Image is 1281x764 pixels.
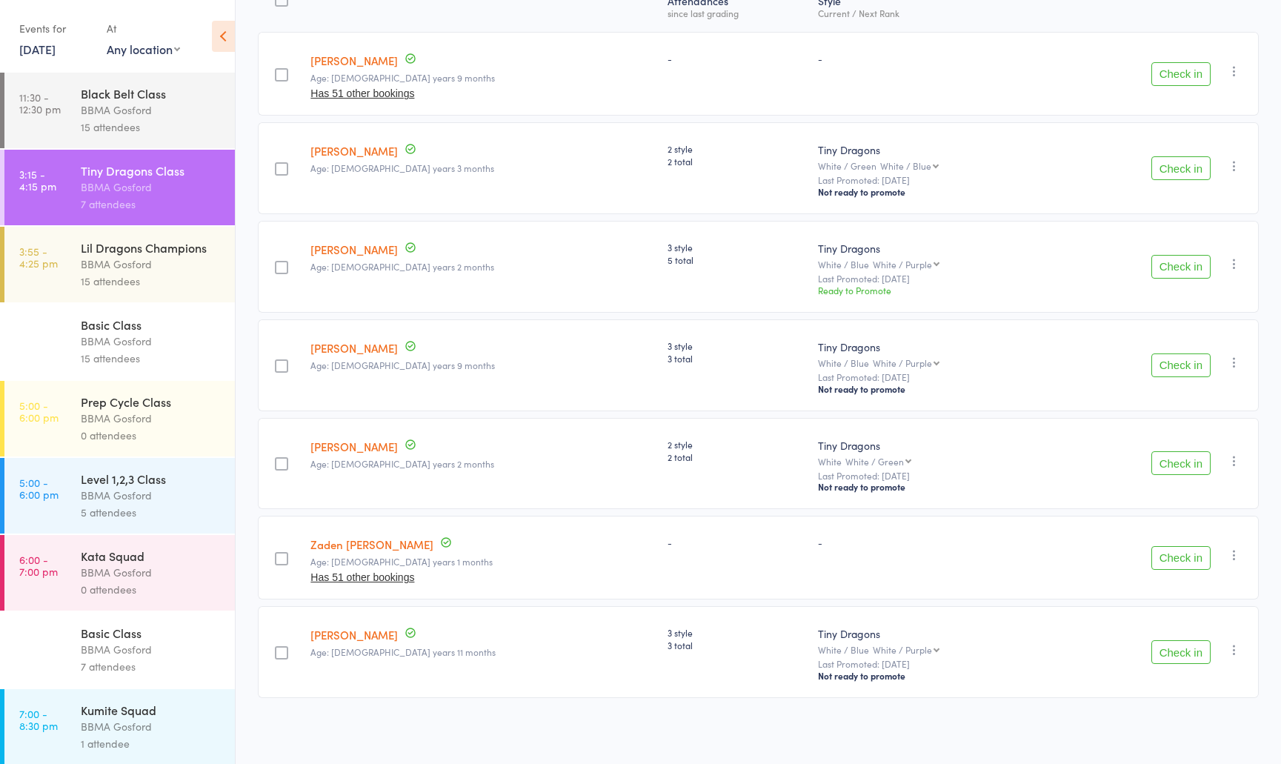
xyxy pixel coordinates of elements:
[81,410,222,427] div: BBMA Gosford
[4,227,235,302] a: 3:55 -4:25 pmLil Dragons ChampionsBBMA Gosford15 attendees
[81,256,222,273] div: BBMA Gosford
[19,91,61,115] time: 11:30 - 12:30 pm
[19,322,59,346] time: 4:00 - 4:45 pm
[668,438,806,451] span: 2 style
[310,340,398,356] a: [PERSON_NAME]
[4,304,235,379] a: 4:00 -4:45 pmBasic ClassBBMA Gosford15 attendees
[1151,62,1211,86] button: Check in
[668,52,806,64] div: -
[19,41,56,57] a: [DATE]
[668,639,806,651] span: 3 total
[818,186,1048,198] div: Not ready to promote
[19,245,58,269] time: 3:55 - 4:25 pm
[4,381,235,456] a: 5:00 -6:00 pmPrep Cycle ClassBBMA Gosford0 attendees
[107,16,180,41] div: At
[873,259,932,269] div: White / Purple
[668,352,806,365] span: 3 total
[81,471,222,487] div: Level 1,2,3 Class
[4,458,235,534] a: 5:00 -6:00 pmLevel 1,2,3 ClassBBMA Gosford5 attendees
[107,41,180,57] div: Any location
[818,8,1048,18] div: Current / Next Rank
[668,241,806,253] span: 3 style
[310,71,495,84] span: Age: [DEMOGRAPHIC_DATA] years 9 months
[668,8,806,18] div: since last grading
[668,142,806,155] span: 2 style
[818,645,1048,654] div: White / Blue
[81,273,222,290] div: 15 attendees
[818,339,1048,354] div: Tiny Dragons
[310,555,493,568] span: Age: [DEMOGRAPHIC_DATA] years 1 months
[81,85,222,102] div: Black Belt Class
[1151,255,1211,279] button: Check in
[81,119,222,136] div: 15 attendees
[81,239,222,256] div: Lil Dragons Champions
[818,456,1048,466] div: White
[818,259,1048,269] div: White / Blue
[81,179,222,196] div: BBMA Gosford
[1151,353,1211,377] button: Check in
[81,581,222,598] div: 0 attendees
[19,708,58,731] time: 7:00 - 8:30 pm
[4,73,235,148] a: 11:30 -12:30 pmBlack Belt ClassBBMA Gosford15 attendees
[310,439,398,454] a: [PERSON_NAME]
[310,571,414,583] button: Has 51 other bookings
[818,471,1048,481] small: Last Promoted: [DATE]
[4,612,235,688] a: 6:00 -6:45 pmBasic ClassBBMA Gosford7 attendees
[81,427,222,444] div: 0 attendees
[81,735,222,752] div: 1 attendee
[818,383,1048,395] div: Not ready to promote
[310,143,398,159] a: [PERSON_NAME]
[81,350,222,367] div: 15 attendees
[19,476,59,500] time: 5:00 - 6:00 pm
[1151,451,1211,475] button: Check in
[818,142,1048,157] div: Tiny Dragons
[81,625,222,641] div: Basic Class
[81,316,222,333] div: Basic Class
[19,554,58,577] time: 6:00 - 7:00 pm
[81,102,222,119] div: BBMA Gosford
[818,273,1048,284] small: Last Promoted: [DATE]
[845,456,904,466] div: White / Green
[818,358,1048,368] div: White / Blue
[1151,546,1211,570] button: Check in
[310,457,494,470] span: Age: [DEMOGRAPHIC_DATA] years 2 months
[818,241,1048,256] div: Tiny Dragons
[19,399,59,423] time: 5:00 - 6:00 pm
[19,16,92,41] div: Events for
[310,645,496,658] span: Age: [DEMOGRAPHIC_DATA] years 11 months
[818,372,1048,382] small: Last Promoted: [DATE]
[310,162,494,174] span: Age: [DEMOGRAPHIC_DATA] years 3 months
[81,333,222,350] div: BBMA Gosford
[81,718,222,735] div: BBMA Gosford
[81,504,222,521] div: 5 attendees
[1151,640,1211,664] button: Check in
[81,196,222,213] div: 7 attendees
[873,645,932,654] div: White / Purple
[81,641,222,658] div: BBMA Gosford
[310,537,433,552] a: Zaden [PERSON_NAME]
[880,161,931,170] div: White / Blue
[310,627,398,642] a: [PERSON_NAME]
[19,631,59,654] time: 6:00 - 6:45 pm
[81,658,222,675] div: 7 attendees
[81,487,222,504] div: BBMA Gosford
[668,253,806,266] span: 5 total
[81,702,222,718] div: Kumite Squad
[81,162,222,179] div: Tiny Dragons Class
[818,284,1048,296] div: Ready to Promote
[818,161,1048,170] div: White / Green
[818,626,1048,641] div: Tiny Dragons
[4,150,235,225] a: 3:15 -4:15 pmTiny Dragons ClassBBMA Gosford7 attendees
[81,564,222,581] div: BBMA Gosford
[310,260,494,273] span: Age: [DEMOGRAPHIC_DATA] years 2 months
[818,670,1048,682] div: Not ready to promote
[668,536,806,548] div: -
[818,438,1048,453] div: Tiny Dragons
[668,155,806,167] span: 2 total
[310,53,398,68] a: [PERSON_NAME]
[310,359,495,371] span: Age: [DEMOGRAPHIC_DATA] years 9 months
[668,339,806,352] span: 3 style
[668,451,806,463] span: 2 total
[81,548,222,564] div: Kata Squad
[1151,156,1211,180] button: Check in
